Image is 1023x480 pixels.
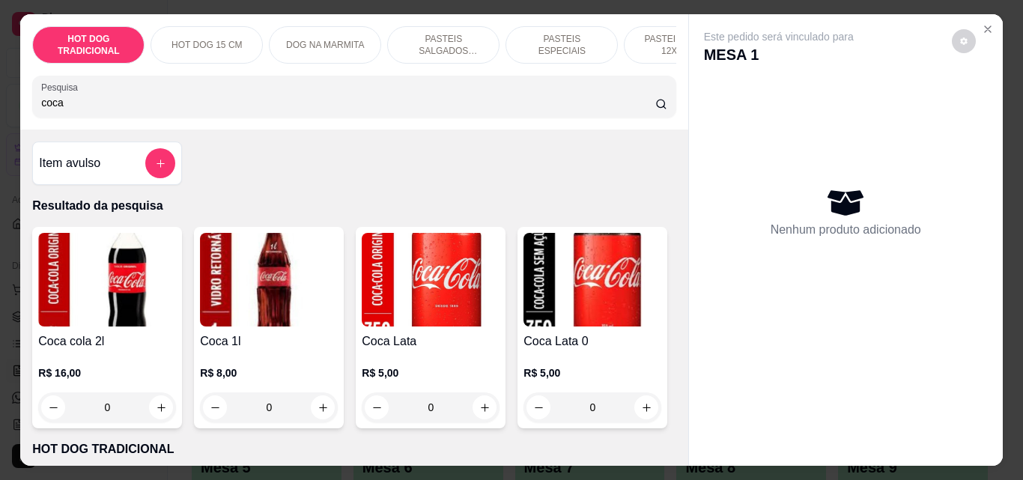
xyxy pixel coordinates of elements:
h4: Coca Lata [362,332,500,350]
p: R$ 8,00 [200,365,338,380]
p: Resultado da pesquisa [32,197,676,215]
p: HOT DOG TRADICIONAL [32,440,676,458]
p: HOT DOG TRADICIONAL [45,33,132,57]
button: decrease-product-quantity [203,395,227,419]
p: HOT DOG 15 CM [171,39,242,51]
img: product-image [38,233,176,326]
p: R$ 5,00 [523,365,661,380]
button: decrease-product-quantity [526,395,550,419]
img: product-image [523,233,661,326]
p: DOG NA MARMITA [286,39,364,51]
p: MESA 1 [704,44,854,65]
input: Pesquisa [41,95,655,110]
label: Pesquisa [41,81,83,94]
p: Nenhum produto adicionado [771,221,921,239]
p: PASTEIS DOCES 12X20cm [637,33,723,57]
button: increase-product-quantity [149,395,173,419]
button: decrease-product-quantity [952,29,976,53]
button: increase-product-quantity [311,395,335,419]
button: decrease-product-quantity [365,395,389,419]
img: product-image [200,233,338,326]
img: product-image [362,233,500,326]
button: add-separate-item [145,148,175,178]
h4: Coca cola 2l [38,332,176,350]
h4: Coca Lata 0 [523,332,661,350]
p: R$ 16,00 [38,365,176,380]
p: Este pedido será vinculado para [704,29,854,44]
h4: Coca 1l [200,332,338,350]
p: R$ 5,00 [362,365,500,380]
p: PASTEIS SALGADOS 12X20cm [400,33,487,57]
p: PASTEIS ESPECIAIS [518,33,605,57]
button: increase-product-quantity [634,395,658,419]
button: Close [976,17,1000,41]
h4: Item avulso [39,154,100,172]
button: decrease-product-quantity [41,395,65,419]
button: increase-product-quantity [473,395,497,419]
